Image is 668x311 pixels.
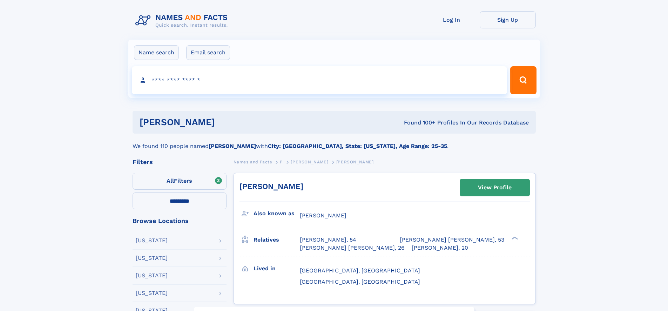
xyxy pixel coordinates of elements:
button: Search Button [510,66,536,94]
div: [US_STATE] [136,255,168,261]
a: Log In [424,11,480,28]
h1: [PERSON_NAME] [140,118,310,127]
label: Name search [134,45,179,60]
div: View Profile [478,180,512,196]
a: Sign Up [480,11,536,28]
a: [PERSON_NAME] [PERSON_NAME], 53 [400,236,504,244]
div: [US_STATE] [136,290,168,296]
label: Email search [186,45,230,60]
div: [US_STATE] [136,273,168,278]
span: [PERSON_NAME] [300,212,346,219]
span: [PERSON_NAME] [336,160,374,164]
div: Found 100+ Profiles In Our Records Database [309,119,529,127]
label: Filters [133,173,227,190]
div: We found 110 people named with . [133,134,536,150]
div: Browse Locations [133,218,227,224]
a: View Profile [460,179,529,196]
h3: Lived in [254,263,300,275]
a: P [280,157,283,166]
b: [PERSON_NAME] [209,143,256,149]
a: [PERSON_NAME], 54 [300,236,356,244]
a: [PERSON_NAME], 20 [412,244,468,252]
b: City: [GEOGRAPHIC_DATA], State: [US_STATE], Age Range: 25-35 [268,143,447,149]
span: [GEOGRAPHIC_DATA], [GEOGRAPHIC_DATA] [300,278,420,285]
a: [PERSON_NAME] [291,157,328,166]
a: [PERSON_NAME] [PERSON_NAME], 26 [300,244,405,252]
div: Filters [133,159,227,165]
a: [PERSON_NAME] [239,182,303,191]
span: [PERSON_NAME] [291,160,328,164]
h3: Also known as [254,208,300,219]
span: [GEOGRAPHIC_DATA], [GEOGRAPHIC_DATA] [300,267,420,274]
span: P [280,160,283,164]
a: Names and Facts [234,157,272,166]
h3: Relatives [254,234,300,246]
div: ❯ [510,236,518,241]
span: All [167,177,174,184]
img: Logo Names and Facts [133,11,234,30]
input: search input [132,66,507,94]
div: [US_STATE] [136,238,168,243]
